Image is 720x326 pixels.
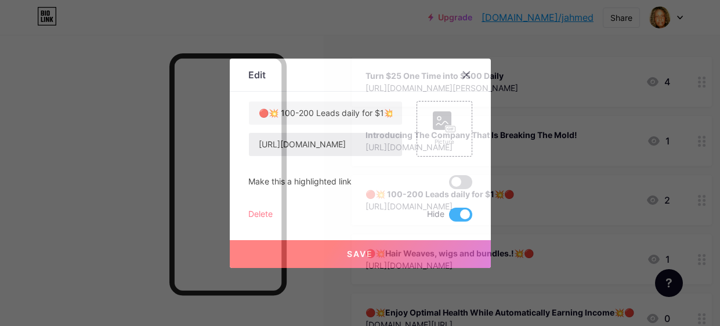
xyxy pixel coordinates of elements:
span: Hide [427,208,444,222]
div: Edit [248,68,266,82]
button: Save [230,240,491,268]
span: Save [347,249,373,259]
div: Picture [433,137,456,146]
input: Title [249,102,402,125]
input: URL [249,133,402,156]
div: Make this a highlighted link [248,175,352,189]
div: Delete [248,208,273,222]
